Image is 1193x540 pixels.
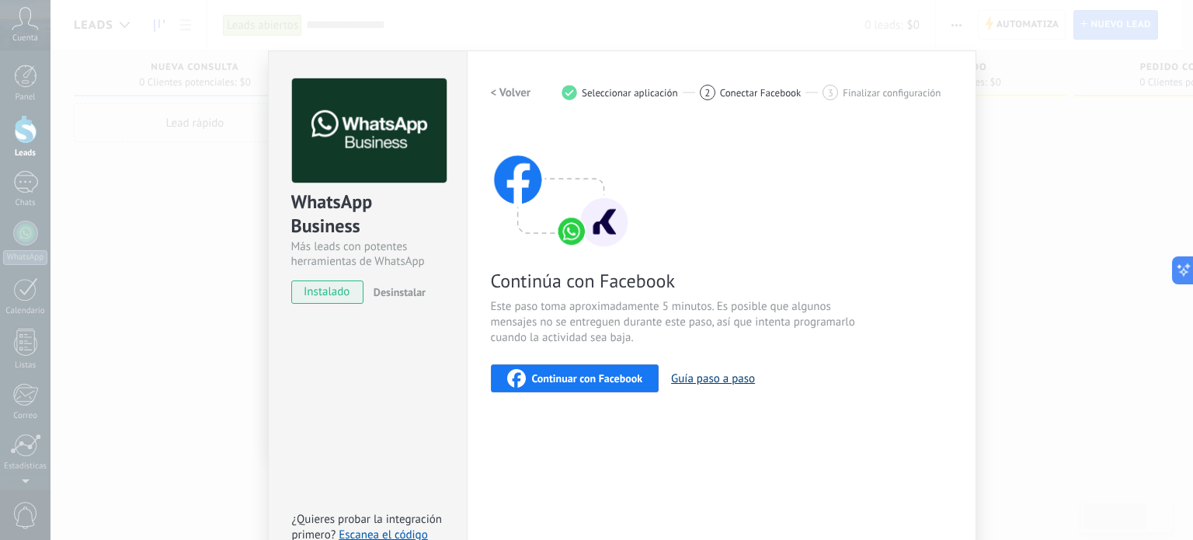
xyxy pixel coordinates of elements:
button: < Volver [491,78,531,106]
span: instalado [292,280,363,304]
span: Continúa con Facebook [491,269,861,293]
span: 3 [828,86,833,99]
h2: < Volver [491,85,531,100]
button: Guía paso a paso [671,371,755,386]
img: connect with facebook [491,125,631,249]
span: Seleccionar aplicación [582,87,678,99]
span: Conectar Facebook [720,87,802,99]
span: Finalizar configuración [843,87,941,99]
div: Más leads con potentes herramientas de WhatsApp [291,239,444,269]
span: 2 [704,86,710,99]
span: Este paso toma aproximadamente 5 minutos. Es posible que algunos mensajes no se entreguen durante... [491,299,861,346]
div: WhatsApp Business [291,190,444,239]
button: Desinstalar [367,280,426,304]
img: logo_main.png [292,78,447,183]
button: Continuar con Facebook [491,364,659,392]
span: Desinstalar [374,285,426,299]
span: Continuar con Facebook [532,373,643,384]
